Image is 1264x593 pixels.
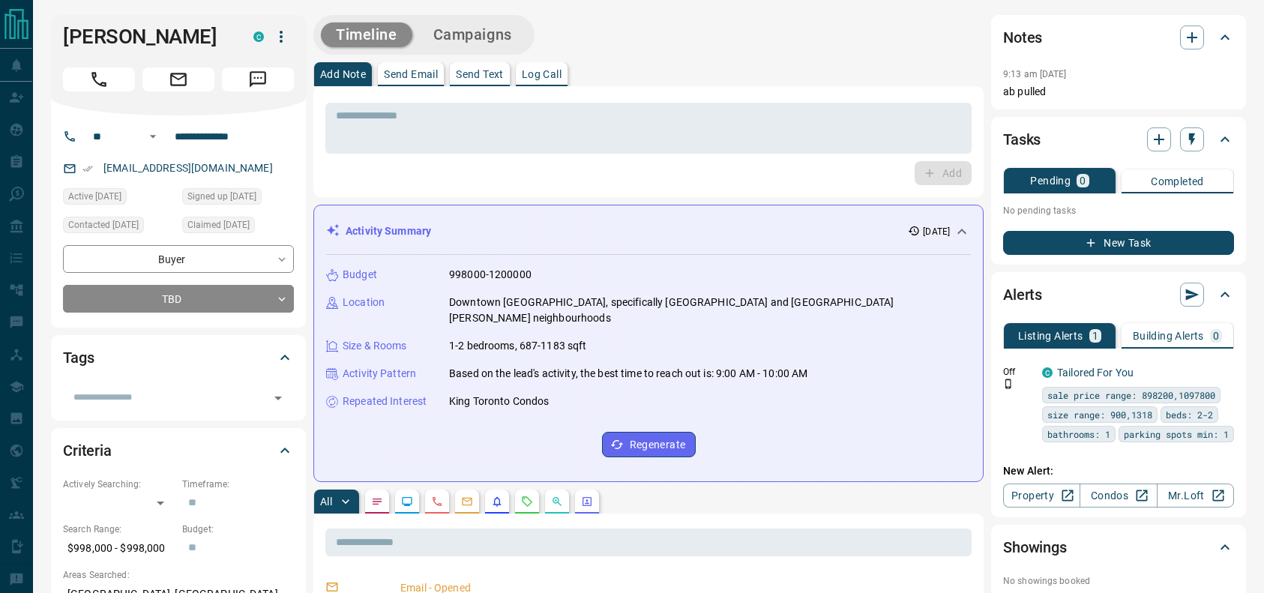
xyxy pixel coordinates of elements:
span: beds: 2-2 [1166,407,1213,422]
p: Repeated Interest [343,394,427,409]
p: Based on the lead's activity, the best time to reach out is: 9:00 AM - 10:00 AM [449,366,807,382]
p: Off [1003,365,1033,379]
h2: Tags [63,346,94,370]
a: Property [1003,484,1080,508]
span: Message [222,67,294,91]
svg: Requests [521,496,533,508]
span: parking spots min: 1 [1124,427,1229,442]
div: Activity Summary[DATE] [326,217,971,245]
span: Contacted [DATE] [68,217,139,232]
p: Send Text [456,69,504,79]
h2: Showings [1003,535,1067,559]
a: [EMAIL_ADDRESS][DOMAIN_NAME] [103,162,273,174]
span: sale price range: 898200,1097800 [1047,388,1215,403]
div: Alerts [1003,277,1234,313]
button: Timeline [321,22,412,47]
button: New Task [1003,231,1234,255]
span: Email [142,67,214,91]
span: bathrooms: 1 [1047,427,1110,442]
h2: Criteria [63,439,112,463]
div: Fri Aug 08 2025 [63,188,175,209]
p: Size & Rooms [343,338,407,354]
svg: Push Notification Only [1003,379,1014,389]
div: Fri Aug 08 2025 [63,217,175,238]
span: Signed up [DATE] [187,189,256,204]
h2: Tasks [1003,127,1041,151]
svg: Opportunities [551,496,563,508]
p: 1-2 bedrooms, 687-1183 sqft [449,338,587,354]
h2: Notes [1003,25,1042,49]
svg: Notes [371,496,383,508]
p: Budget: [182,523,294,536]
p: Pending [1030,175,1071,186]
p: 9:13 am [DATE] [1003,69,1067,79]
p: All [320,496,332,507]
p: Search Range: [63,523,175,536]
svg: Calls [431,496,443,508]
p: Areas Searched: [63,568,294,582]
span: Claimed [DATE] [187,217,250,232]
svg: Email Verified [82,163,93,174]
p: ab pulled [1003,84,1234,100]
div: Showings [1003,529,1234,565]
h2: Alerts [1003,283,1042,307]
p: 1 [1092,331,1098,341]
p: 0 [1213,331,1219,341]
p: Activity Summary [346,223,431,239]
button: Open [144,127,162,145]
div: Buyer [63,245,294,273]
p: Listing Alerts [1018,331,1083,341]
p: Actively Searching: [63,478,175,491]
svg: Lead Browsing Activity [401,496,413,508]
p: No showings booked [1003,574,1234,588]
button: Campaigns [418,22,527,47]
p: Completed [1151,176,1204,187]
div: Fri Aug 08 2025 [182,217,294,238]
p: Downtown [GEOGRAPHIC_DATA], specifically [GEOGRAPHIC_DATA] and [GEOGRAPHIC_DATA][PERSON_NAME] nei... [449,295,971,326]
p: Location [343,295,385,310]
a: Tailored For You [1057,367,1134,379]
p: Timeframe: [182,478,294,491]
p: Add Note [320,69,366,79]
svg: Emails [461,496,473,508]
button: Regenerate [602,432,696,457]
div: condos.ca [253,31,264,42]
p: Building Alerts [1133,331,1204,341]
div: Tags [63,340,294,376]
a: Condos [1080,484,1157,508]
p: New Alert: [1003,463,1234,479]
div: Criteria [63,433,294,469]
a: Mr.Loft [1157,484,1234,508]
div: condos.ca [1042,367,1053,378]
div: Notes [1003,19,1234,55]
div: TBD [63,285,294,313]
div: Tasks [1003,121,1234,157]
div: Fri Aug 08 2025 [182,188,294,209]
h1: [PERSON_NAME] [63,25,231,49]
button: Open [268,388,289,409]
span: Call [63,67,135,91]
p: King Toronto Condos [449,394,550,409]
span: size range: 900,1318 [1047,407,1152,422]
svg: Agent Actions [581,496,593,508]
p: Log Call [522,69,562,79]
p: Budget [343,267,377,283]
p: No pending tasks [1003,199,1234,222]
p: Activity Pattern [343,366,416,382]
p: 0 [1080,175,1086,186]
p: [DATE] [923,225,950,238]
span: Active [DATE] [68,189,121,204]
p: Send Email [384,69,438,79]
svg: Listing Alerts [491,496,503,508]
p: $998,000 - $998,000 [63,536,175,561]
p: 998000-1200000 [449,267,532,283]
